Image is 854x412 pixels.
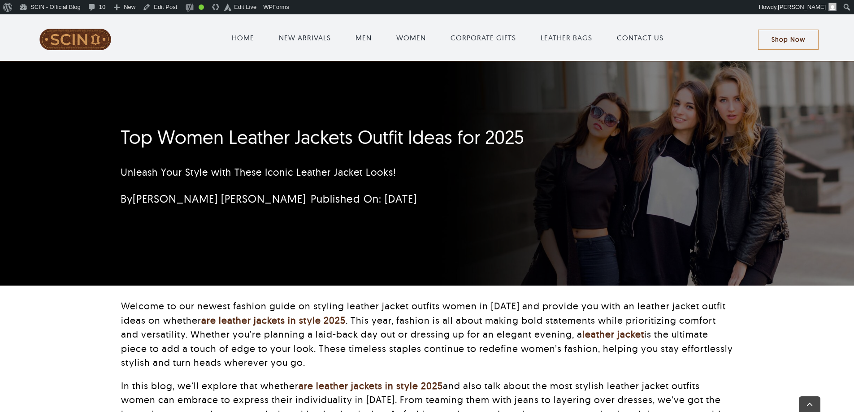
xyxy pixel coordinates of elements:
a: are leather jackets in style 2025 [299,380,443,391]
a: CONTACT US [617,32,663,43]
a: WOMEN [396,32,426,43]
p: Unleash Your Style with These Iconic Leather Jacket Looks! [121,165,627,180]
h1: Top Women Leather Jackets Outfit Ideas for 2025 [121,126,627,148]
a: Shop Now [758,30,819,50]
a: LEATHER BAGS [541,32,592,43]
a: leather jacket [582,328,644,340]
a: are leather jackets in style 2025 [201,314,346,326]
span: Published On: [DATE] [311,192,417,205]
p: Welcome to our newest fashion guide on styling leather jacket outfits women in [DATE] and provide... [121,299,733,370]
a: CORPORATE GIFTS [451,32,516,43]
div: Good [199,4,204,10]
span: Shop Now [772,36,805,43]
a: [PERSON_NAME] [PERSON_NAME] [133,192,306,205]
a: NEW ARRIVALS [279,32,331,43]
span: [PERSON_NAME] [778,4,826,10]
a: HOME [232,32,254,43]
nav: Main Menu [138,23,758,52]
a: MEN [355,32,372,43]
span: By [121,192,306,205]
